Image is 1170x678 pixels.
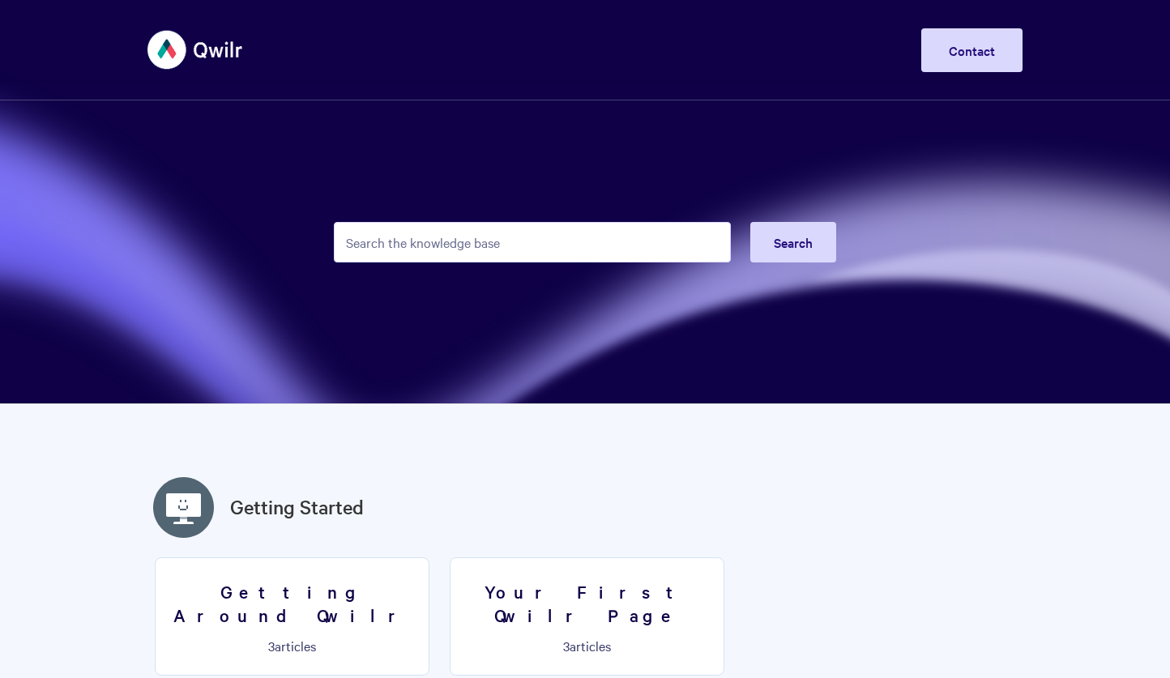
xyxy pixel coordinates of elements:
a: Getting Started [230,493,364,522]
a: Getting Around Qwilr 3articles [155,557,429,676]
a: Contact [921,28,1023,72]
span: 3 [563,637,570,655]
span: 3 [268,637,275,655]
h3: Your First Qwilr Page [460,580,714,626]
h3: Getting Around Qwilr [165,580,419,626]
p: articles [460,638,714,653]
p: articles [165,638,419,653]
span: Search [774,233,813,251]
button: Search [750,222,836,262]
input: Search the knowledge base [334,222,731,262]
a: Your First Qwilr Page 3articles [450,557,724,676]
img: Qwilr Help Center [147,19,244,80]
